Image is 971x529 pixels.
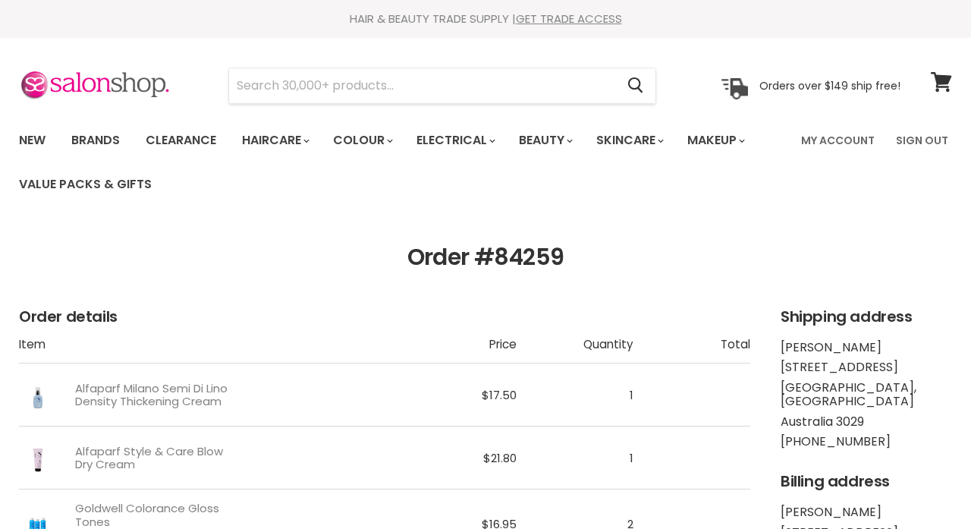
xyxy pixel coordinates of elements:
[676,124,754,156] a: Makeup
[322,124,402,156] a: Colour
[19,338,399,364] th: Item
[19,439,57,477] img: Alfaparf Style & Care Blow Dry Cream
[887,124,957,156] a: Sign Out
[483,450,517,466] span: $21.80
[75,445,240,471] a: Alfaparf Style & Care Blow Dry Cream
[516,11,622,27] a: GET TRADE ACCESS
[231,124,319,156] a: Haircare
[781,505,952,519] li: [PERSON_NAME]
[482,387,517,403] span: $17.50
[228,68,656,104] form: Product
[134,124,228,156] a: Clearance
[75,502,240,528] a: Goldwell Colorance Gloss Tones
[781,308,952,326] h2: Shipping address
[507,124,582,156] a: Beauty
[517,338,633,364] th: Quantity
[781,361,952,374] li: [STREET_ADDRESS]
[399,338,516,364] th: Price
[229,68,615,103] input: Search
[8,168,163,200] a: Value Packs & Gifts
[517,364,633,427] td: 1
[792,124,884,156] a: My Account
[60,124,131,156] a: Brands
[615,68,655,103] button: Search
[781,435,952,449] li: [PHONE_NUMBER]
[585,124,673,156] a: Skincare
[8,124,57,156] a: New
[781,415,952,429] li: Australia 3029
[781,381,952,409] li: [GEOGRAPHIC_DATA], [GEOGRAPHIC_DATA]
[781,341,952,354] li: [PERSON_NAME]
[517,427,633,490] td: 1
[19,376,57,414] img: Alfaparf Milano Semi Di Lino Density Thickening Cream
[759,78,900,92] p: Orders over $149 ship free!
[405,124,504,156] a: Electrical
[8,118,792,206] ul: Main menu
[19,308,750,326] h2: Order details
[19,244,952,271] h1: Order #84259
[633,338,750,364] th: Total
[781,473,952,490] h2: Billing address
[75,382,240,408] a: Alfaparf Milano Semi Di Lino Density Thickening Cream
